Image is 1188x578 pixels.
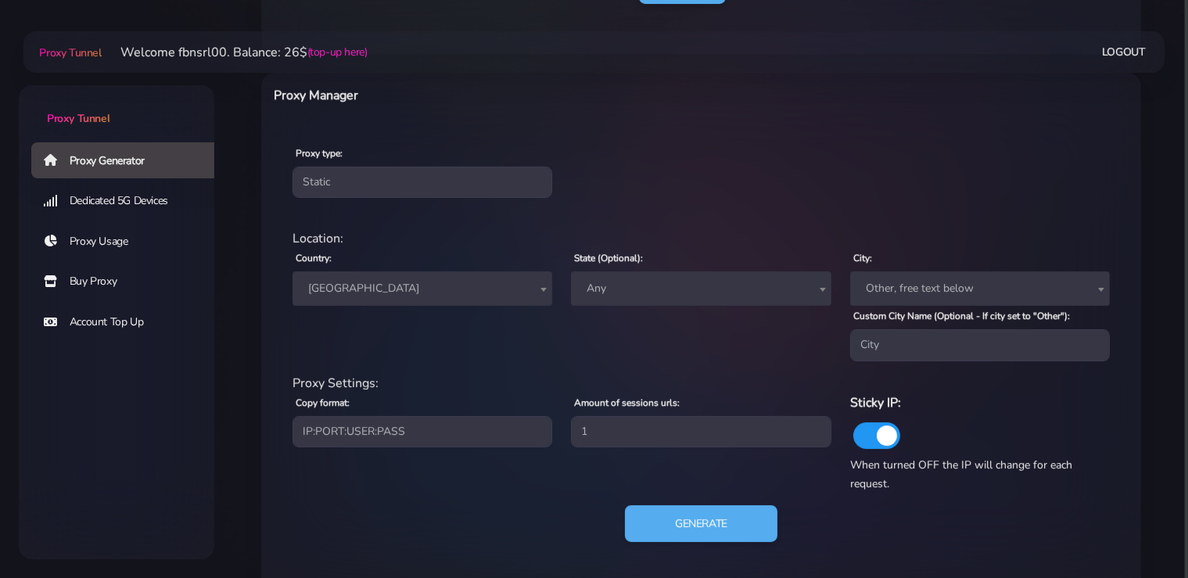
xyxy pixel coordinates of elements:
[283,229,1119,248] div: Location:
[283,374,1119,393] div: Proxy Settings:
[850,393,1110,413] h6: Sticky IP:
[307,44,368,60] a: (top-up here)
[574,396,680,410] label: Amount of sessions urls:
[302,278,543,300] span: Italy
[19,85,214,127] a: Proxy Tunnel
[36,40,101,65] a: Proxy Tunnel
[31,142,227,178] a: Proxy Generator
[853,251,872,265] label: City:
[31,264,227,300] a: Buy Proxy
[296,146,343,160] label: Proxy type:
[571,271,831,306] span: Any
[850,458,1072,491] span: When turned OFF the IP will change for each request.
[293,271,552,306] span: Italy
[850,271,1110,306] span: Other, free text below
[1112,502,1168,558] iframe: Webchat Widget
[296,251,332,265] label: Country:
[31,183,227,219] a: Dedicated 5G Devices
[1102,38,1146,66] a: Logout
[850,329,1110,361] input: City
[102,43,368,62] li: Welcome fbnsrl00. Balance: 26$
[31,304,227,340] a: Account Top Up
[625,505,777,543] button: Generate
[31,224,227,260] a: Proxy Usage
[39,45,101,60] span: Proxy Tunnel
[853,309,1070,323] label: Custom City Name (Optional - If city set to "Other"):
[47,111,109,126] span: Proxy Tunnel
[296,396,350,410] label: Copy format:
[574,251,643,265] label: State (Optional):
[274,85,765,106] h6: Proxy Manager
[580,278,821,300] span: Any
[860,278,1100,300] span: Other, free text below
